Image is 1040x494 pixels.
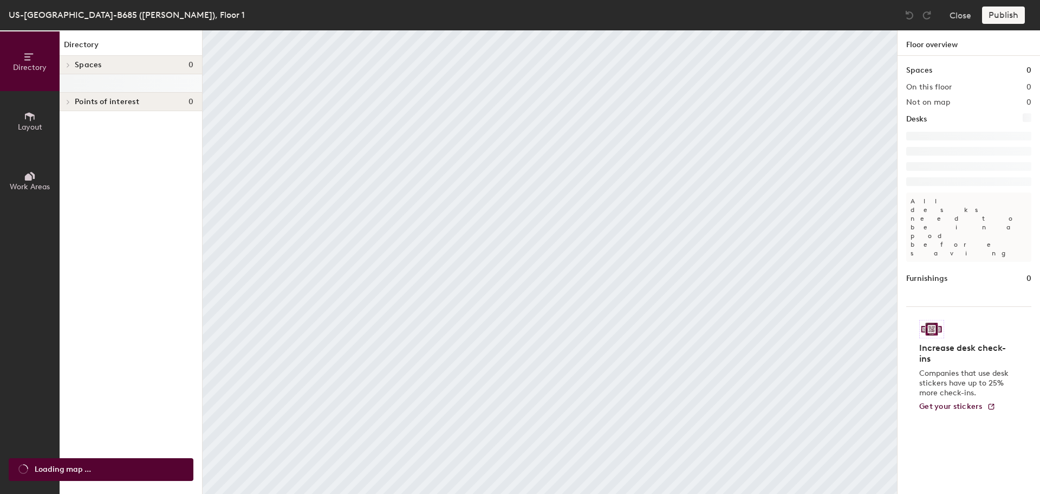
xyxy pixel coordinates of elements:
span: Spaces [75,61,102,69]
h2: On this floor [906,83,952,92]
span: Loading map ... [35,464,91,476]
canvas: Map [203,30,897,494]
h1: 0 [1026,273,1031,285]
h1: Spaces [906,65,932,76]
h2: Not on map [906,98,950,107]
h2: 0 [1026,83,1031,92]
h1: Directory [60,39,202,56]
span: 0 [188,61,193,69]
img: Sticker logo [919,320,944,338]
img: Redo [921,10,932,21]
h1: Furnishings [906,273,947,285]
span: Work Areas [10,182,50,191]
span: Get your stickers [919,402,983,411]
button: Close [950,7,971,24]
span: Layout [18,123,42,132]
div: US-[GEOGRAPHIC_DATA]-B685 ([PERSON_NAME]), Floor 1 [9,8,245,22]
span: Points of interest [75,98,139,106]
h4: Increase desk check-ins [919,343,1012,364]
a: Get your stickers [919,402,996,412]
h1: Floor overview [898,30,1040,56]
span: 0 [188,98,193,106]
h1: 0 [1026,65,1031,76]
h1: Desks [906,113,927,125]
p: All desks need to be in a pod before saving [906,193,1031,262]
img: Undo [904,10,915,21]
p: Companies that use desk stickers have up to 25% more check-ins. [919,369,1012,398]
h2: 0 [1026,98,1031,107]
span: Directory [13,63,47,72]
